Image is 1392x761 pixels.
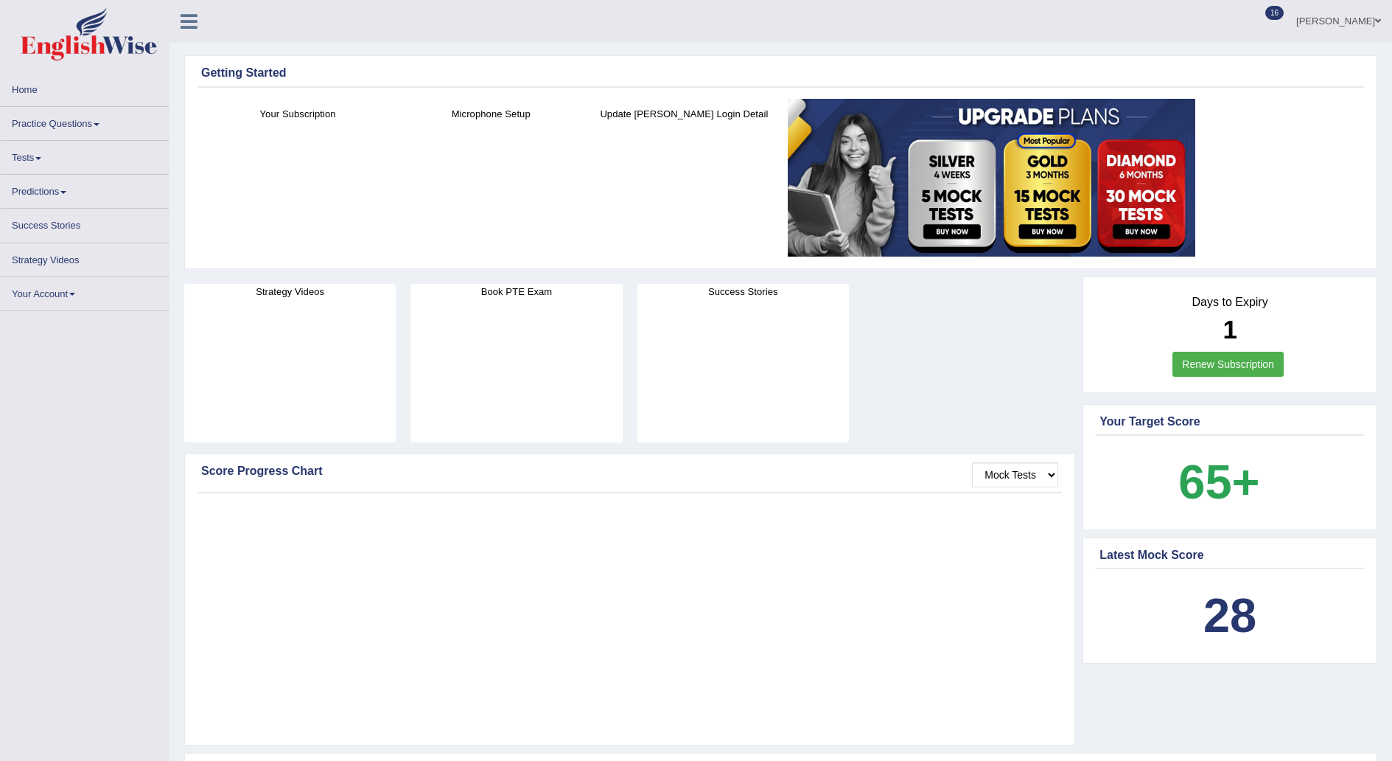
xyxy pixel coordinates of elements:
div: Score Progress Chart [201,462,1058,480]
img: small5.jpg [788,99,1195,257]
span: 16 [1265,6,1284,20]
div: Your Target Score [1099,413,1360,431]
div: Latest Mock Score [1099,546,1360,564]
b: 28 [1203,588,1256,642]
b: 65+ [1178,455,1259,509]
a: Strategy Videos [1,243,169,272]
h4: Success Stories [637,284,849,299]
div: Getting Started [201,64,1360,82]
b: 1 [1223,315,1237,344]
a: Renew Subscription [1172,352,1284,377]
h4: Days to Expiry [1099,296,1360,309]
h4: Book PTE Exam [410,284,622,299]
a: Practice Questions [1,107,169,136]
a: Your Account [1,277,169,306]
h4: Your Subscription [209,106,387,122]
h4: Strategy Videos [184,284,396,299]
h4: Microphone Setup [402,106,580,122]
a: Predictions [1,175,169,204]
h4: Update [PERSON_NAME] Login Detail [595,106,773,122]
a: Tests [1,141,169,170]
a: Success Stories [1,209,169,237]
a: Home [1,73,169,102]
